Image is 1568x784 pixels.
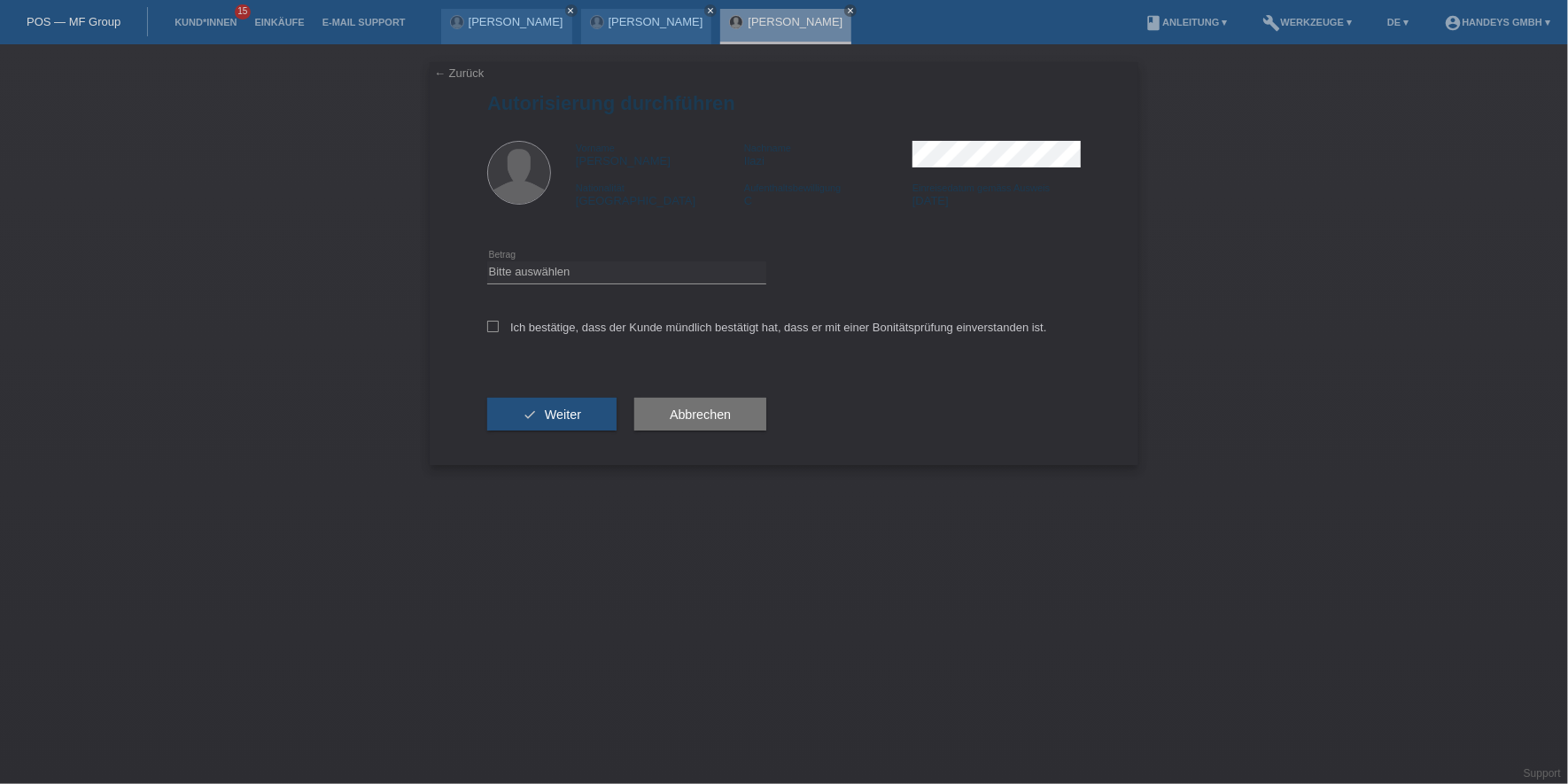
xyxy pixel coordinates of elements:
a: POS — MF Group [27,15,120,28]
span: Aufenthaltsbewilligung [744,182,841,193]
a: bookAnleitung ▾ [1136,17,1236,27]
button: Abbrechen [634,398,766,431]
i: account_circle [1444,14,1462,32]
a: DE ▾ [1378,17,1417,27]
div: [PERSON_NAME] [576,141,744,167]
h1: Autorisierung durchführen [487,92,1081,114]
i: build [1263,14,1281,32]
i: book [1145,14,1162,32]
a: buildWerkzeuge ▾ [1254,17,1362,27]
div: Ilazi [744,141,912,167]
a: [PERSON_NAME] [609,15,703,28]
i: close [706,6,715,15]
a: account_circleHandeys GmbH ▾ [1435,17,1559,27]
a: close [704,4,717,17]
a: Support [1524,767,1561,780]
div: C [744,181,912,207]
a: Einkäufe [245,17,313,27]
a: E-Mail Support [314,17,415,27]
span: Nationalität [576,182,625,193]
span: Einreisedatum gemäss Ausweis [912,182,1050,193]
a: [PERSON_NAME] [748,15,842,28]
span: Nachname [744,143,791,153]
span: Abbrechen [670,408,731,422]
a: close [565,4,578,17]
div: [DATE] [912,181,1081,207]
span: Vorname [576,143,615,153]
a: Kund*innen [166,17,245,27]
a: close [844,4,857,17]
span: Weiter [545,408,581,422]
button: check Weiter [487,398,617,431]
i: close [567,6,576,15]
div: [GEOGRAPHIC_DATA] [576,181,744,207]
a: ← Zurück [434,66,484,80]
i: close [846,6,855,15]
span: 15 [235,4,251,19]
i: check [523,408,537,422]
label: Ich bestätige, dass der Kunde mündlich bestätigt hat, dass er mit einer Bonitätsprüfung einversta... [487,321,1047,334]
a: [PERSON_NAME] [469,15,563,28]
